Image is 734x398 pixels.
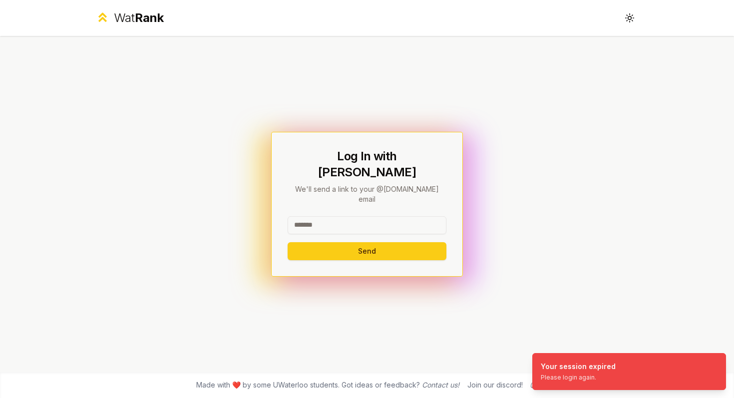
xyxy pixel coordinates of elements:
[541,374,616,382] div: Please login again.
[95,10,164,26] a: WatRank
[288,242,446,260] button: Send
[114,10,164,26] div: Wat
[288,148,446,180] h1: Log In with [PERSON_NAME]
[135,10,164,25] span: Rank
[422,381,459,389] a: Contact us!
[467,380,523,390] div: Join our discord!
[288,184,446,204] p: We'll send a link to your @[DOMAIN_NAME] email
[196,380,459,390] span: Made with ❤️ by some UWaterloo students. Got ideas or feedback?
[541,362,616,372] div: Your session expired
